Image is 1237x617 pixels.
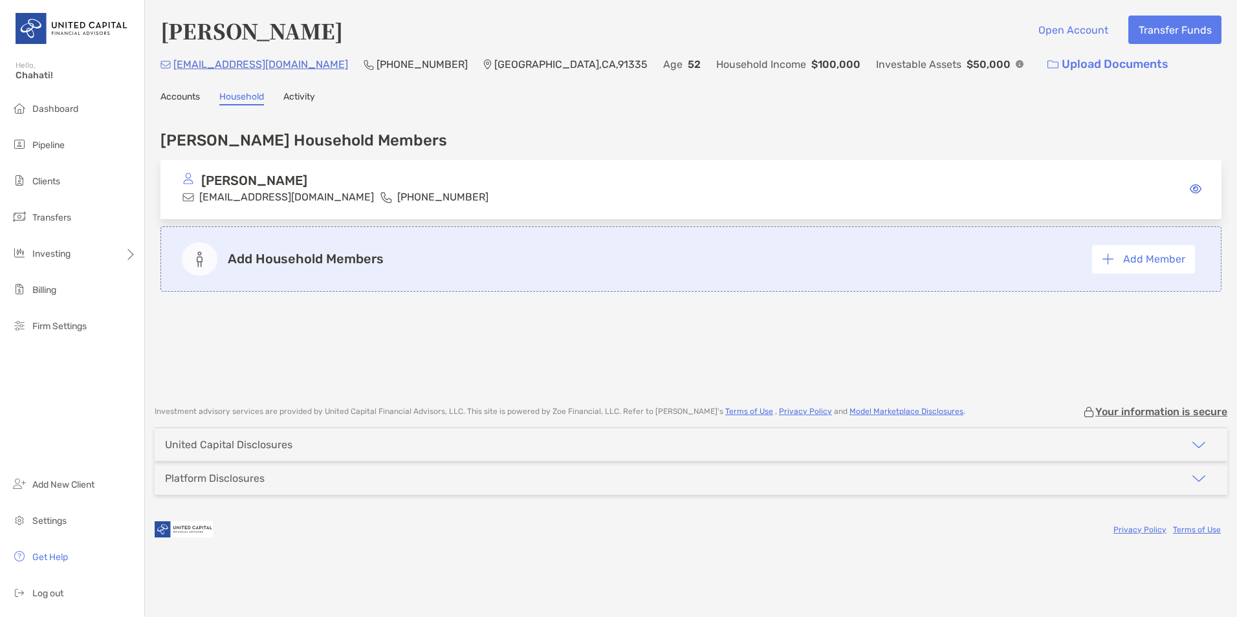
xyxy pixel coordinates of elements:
p: Household Income [716,56,806,72]
img: pipeline icon [12,136,27,152]
a: Privacy Policy [1113,525,1166,534]
a: Upload Documents [1039,50,1177,78]
span: Chahati! [16,70,137,81]
img: dashboard icon [12,100,27,116]
span: Clients [32,176,60,187]
div: United Capital Disclosures [165,438,292,451]
span: Settings [32,515,67,526]
a: Model Marketplace Disclosures [849,407,963,416]
img: transfers icon [12,209,27,224]
a: Terms of Use [1173,525,1221,534]
a: Household [219,91,264,105]
img: company logo [155,515,213,544]
p: Investable Assets [876,56,961,72]
a: Accounts [160,91,200,105]
p: [EMAIL_ADDRESS][DOMAIN_NAME] [199,189,374,205]
button: Transfer Funds [1128,16,1221,44]
p: Add Household Members [228,251,384,267]
p: [PHONE_NUMBER] [397,189,488,205]
a: Terms of Use [725,407,773,416]
span: Get Help [32,552,68,563]
p: [PERSON_NAME] [201,173,307,189]
img: Location Icon [483,60,492,70]
img: icon arrow [1191,437,1207,453]
img: icon arrow [1191,471,1207,486]
span: Transfers [32,212,71,223]
div: Platform Disclosures [165,472,265,484]
button: Open Account [1028,16,1118,44]
p: Age [663,56,683,72]
img: avatar icon [182,173,194,184]
img: Phone Icon [364,60,374,70]
p: [EMAIL_ADDRESS][DOMAIN_NAME] [173,56,348,72]
button: Add Member [1092,245,1195,274]
img: Email Icon [160,61,171,69]
span: Log out [32,588,63,599]
span: Firm Settings [32,321,87,332]
p: Your information is secure [1095,406,1227,418]
p: 52 [688,56,701,72]
img: button icon [1102,254,1113,265]
span: Pipeline [32,140,65,151]
h4: [PERSON_NAME] [160,16,343,45]
p: $50,000 [967,56,1011,72]
a: Privacy Policy [779,407,832,416]
a: Activity [283,91,315,105]
img: email icon [182,191,194,203]
img: settings icon [12,512,27,528]
img: clients icon [12,173,27,188]
img: Info Icon [1016,60,1024,68]
img: logout icon [12,585,27,600]
img: United Capital Logo [16,5,129,52]
img: investing icon [12,245,27,261]
span: Add New Client [32,479,94,490]
img: billing icon [12,281,27,297]
h4: [PERSON_NAME] Household Members [160,131,447,149]
img: add member icon [182,243,217,276]
span: Billing [32,285,56,296]
img: button icon [1047,60,1058,69]
img: firm-settings icon [12,318,27,333]
img: add_new_client icon [12,476,27,492]
p: [PHONE_NUMBER] [377,56,468,72]
img: phone icon [380,191,392,203]
p: $100,000 [811,56,860,72]
p: [GEOGRAPHIC_DATA] , CA , 91335 [494,56,648,72]
p: Investment advisory services are provided by United Capital Financial Advisors, LLC . This site i... [155,407,965,417]
span: Dashboard [32,103,78,114]
span: Investing [32,248,71,259]
img: get-help icon [12,548,27,564]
